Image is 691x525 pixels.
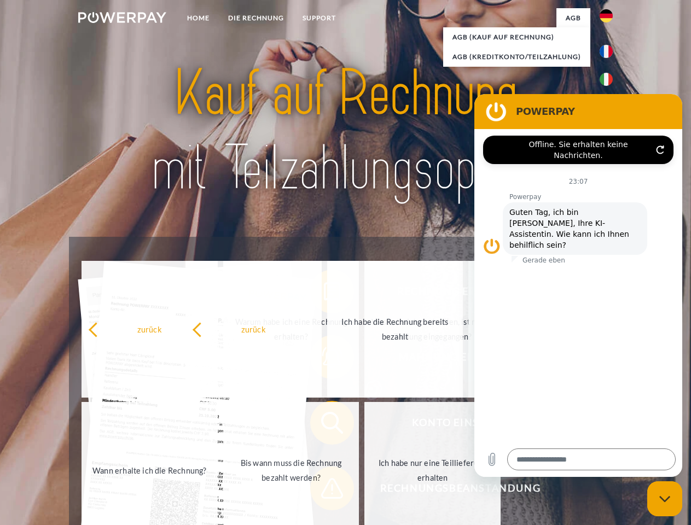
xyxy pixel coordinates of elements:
div: Wann erhalte ich die Rechnung? [88,463,211,477]
img: logo-powerpay-white.svg [78,12,166,23]
a: AGB (Kauf auf Rechnung) [443,27,590,47]
img: title-powerpay_de.svg [104,52,587,209]
img: fr [600,45,613,58]
a: AGB (Kreditkonto/Teilzahlung) [443,47,590,67]
div: Bis wann muss die Rechnung bezahlt werden? [230,456,353,485]
a: SUPPORT [293,8,345,28]
a: agb [556,8,590,28]
div: Ich habe die Rechnung bereits bezahlt [334,314,457,344]
iframe: Messaging-Fenster [474,94,682,477]
img: de [600,9,613,22]
div: zurück [88,322,211,336]
div: Ich habe nur eine Teillieferung erhalten [371,456,494,485]
iframe: Schaltfläche zum Öffnen des Messaging-Fensters; Konversation läuft [647,481,682,516]
a: DIE RECHNUNG [219,8,293,28]
a: Home [178,8,219,28]
img: it [600,73,613,86]
div: zurück [192,322,315,336]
